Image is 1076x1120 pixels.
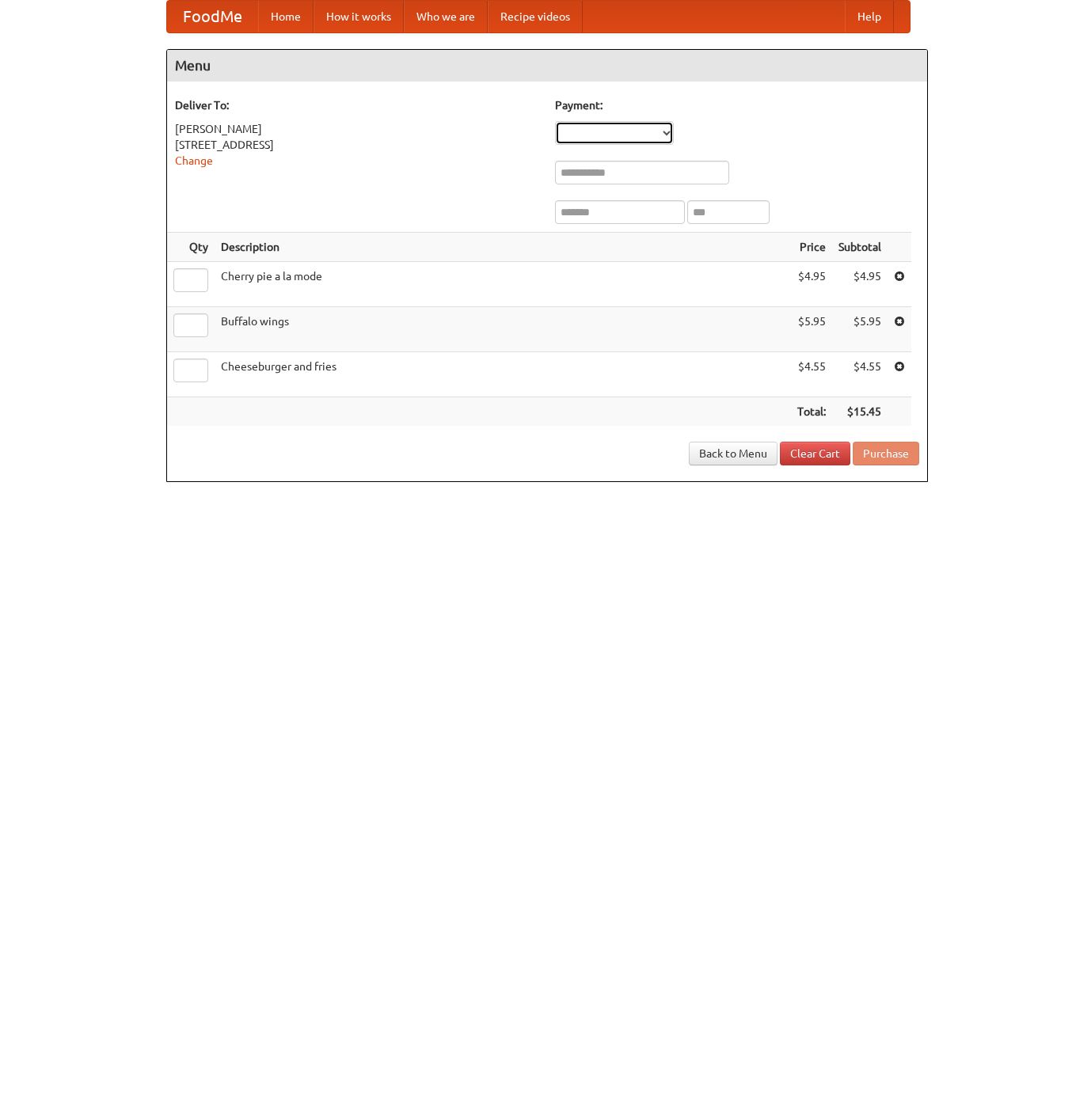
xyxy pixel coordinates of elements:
[215,307,791,352] td: Buffalo wings
[853,442,919,465] button: Purchase
[488,1,583,32] a: Recipe videos
[167,233,215,262] th: Qty
[555,97,919,113] h5: Payment:
[314,1,404,32] a: How it works
[258,1,314,32] a: Home
[215,262,791,307] td: Cherry pie a la mode
[791,397,832,427] th: Total:
[832,307,888,352] td: $5.95
[167,50,927,82] h4: Menu
[832,233,888,262] th: Subtotal
[175,154,213,167] a: Change
[832,397,888,427] th: $15.45
[689,442,778,465] a: Back to Menu
[167,1,258,32] a: FoodMe
[791,307,832,352] td: $5.95
[780,442,850,465] a: Clear Cart
[404,1,488,32] a: Who we are
[215,352,791,397] td: Cheeseburger and fries
[832,262,888,307] td: $4.95
[791,352,832,397] td: $4.55
[791,262,832,307] td: $4.95
[175,137,539,153] div: [STREET_ADDRESS]
[175,97,539,113] h5: Deliver To:
[791,233,832,262] th: Price
[175,121,539,137] div: [PERSON_NAME]
[845,1,894,32] a: Help
[215,233,791,262] th: Description
[832,352,888,397] td: $4.55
